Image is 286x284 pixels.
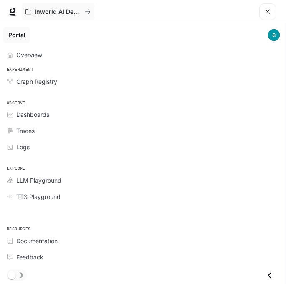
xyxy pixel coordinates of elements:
a: Logs [3,140,282,154]
span: LLM Playground [16,176,61,185]
img: User avatar [268,29,280,41]
span: TTS Playground [16,192,61,201]
p: Inworld AI Demos [35,8,81,15]
a: Graph Registry [3,74,282,89]
span: Dark mode toggle [8,270,16,279]
a: Traces [3,123,282,138]
a: TTS Playground [3,189,282,204]
button: User avatar [266,27,282,43]
span: Traces [16,126,35,135]
a: LLM Playground [3,173,282,188]
a: Overview [3,48,282,62]
a: Dashboards [3,107,282,122]
span: Graph Registry [16,77,57,86]
button: All workspaces [22,3,94,20]
span: Documentation [16,236,58,245]
a: Portal [3,27,30,43]
span: Feedback [16,253,43,261]
span: Logs [16,143,30,151]
span: Dashboards [16,110,49,119]
button: Close drawer [260,267,279,284]
span: Overview [16,50,42,59]
button: open drawer [259,3,276,20]
a: Documentation [3,234,282,248]
a: Feedback [3,250,282,264]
